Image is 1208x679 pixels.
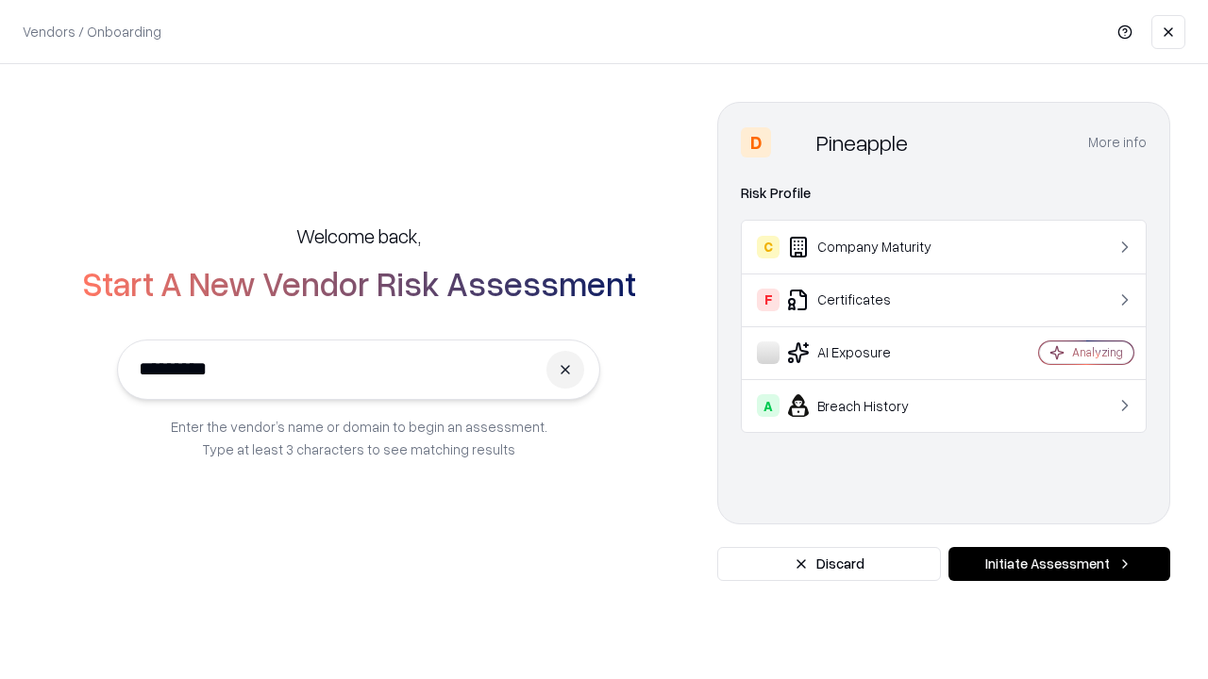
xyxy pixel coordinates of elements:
[741,127,771,157] div: D
[296,223,421,249] h5: Welcome back,
[816,127,908,157] div: Pineapple
[171,415,547,460] p: Enter the vendor’s name or domain to begin an assessment. Type at least 3 characters to see match...
[741,182,1147,205] div: Risk Profile
[757,236,982,258] div: Company Maturity
[757,289,982,311] div: Certificates
[1088,125,1147,159] button: More info
[717,547,941,581] button: Discard
[948,547,1170,581] button: Initiate Assessment
[82,264,636,302] h2: Start A New Vendor Risk Assessment
[757,236,780,258] div: C
[1072,344,1123,360] div: Analyzing
[23,22,161,41] p: Vendors / Onboarding
[757,341,982,364] div: AI Exposure
[779,127,809,157] img: Pineapple
[757,289,780,311] div: F
[757,394,780,417] div: A
[757,394,982,417] div: Breach History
